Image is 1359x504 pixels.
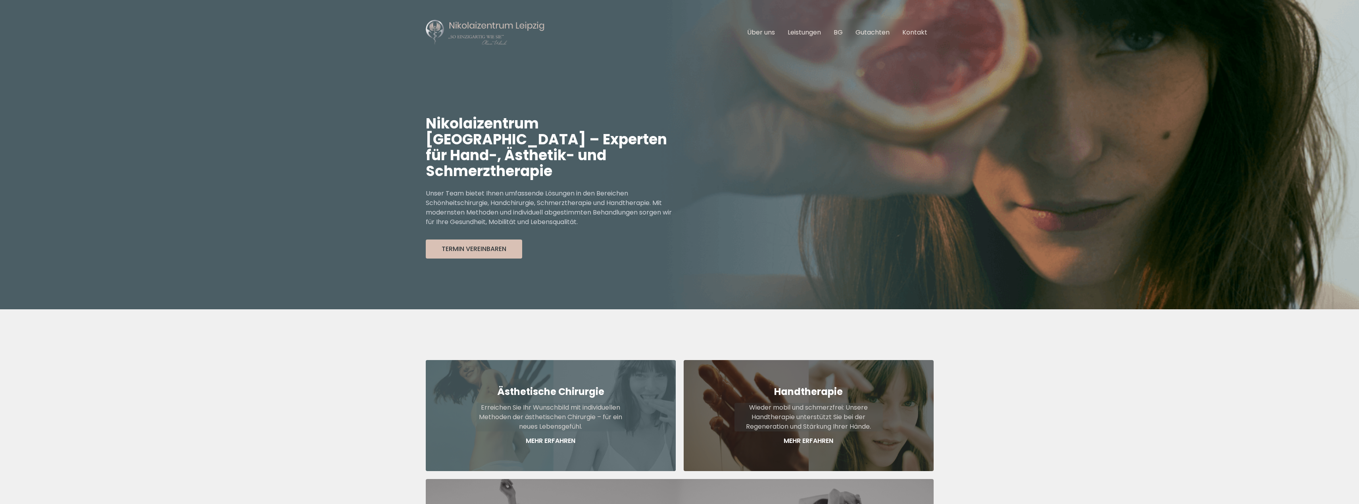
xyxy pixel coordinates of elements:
[855,28,890,37] a: Gutachten
[684,360,934,471] a: HandtherapieWieder mobil und schmerzfrei: Unsere Handtherapie unterstützt Sie bei der Regeneratio...
[426,360,676,471] a: Ästhetische ChirurgieErreichen Sie Ihr Wunschbild mit individuellen Methoden der ästhetischen Chi...
[497,385,604,398] strong: Ästhetische Chirurgie
[774,385,843,398] strong: Handtherapie
[426,240,522,259] button: Termin Vereinbaren
[734,436,883,446] p: Mehr Erfahren
[426,189,680,227] p: Unser Team bietet Ihnen umfassende Lösungen in den Bereichen Schönheitschirurgie, Handchirurgie, ...
[426,19,545,46] img: Nikolaizentrum Leipzig Logo
[902,28,927,37] a: Kontakt
[788,28,821,37] a: Leistungen
[426,116,680,179] h1: Nikolaizentrum [GEOGRAPHIC_DATA] – Experten für Hand-, Ästhetik- und Schmerztherapie
[477,403,625,431] p: Erreichen Sie Ihr Wunschbild mit individuellen Methoden der ästhetischen Chirurgie – für ein neue...
[734,403,883,431] p: Wieder mobil und schmerzfrei: Unsere Handtherapie unterstützt Sie bei der Regeneration und Stärku...
[834,28,843,37] a: BG
[477,436,625,446] p: Mehr Erfahren
[747,28,775,37] a: Über uns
